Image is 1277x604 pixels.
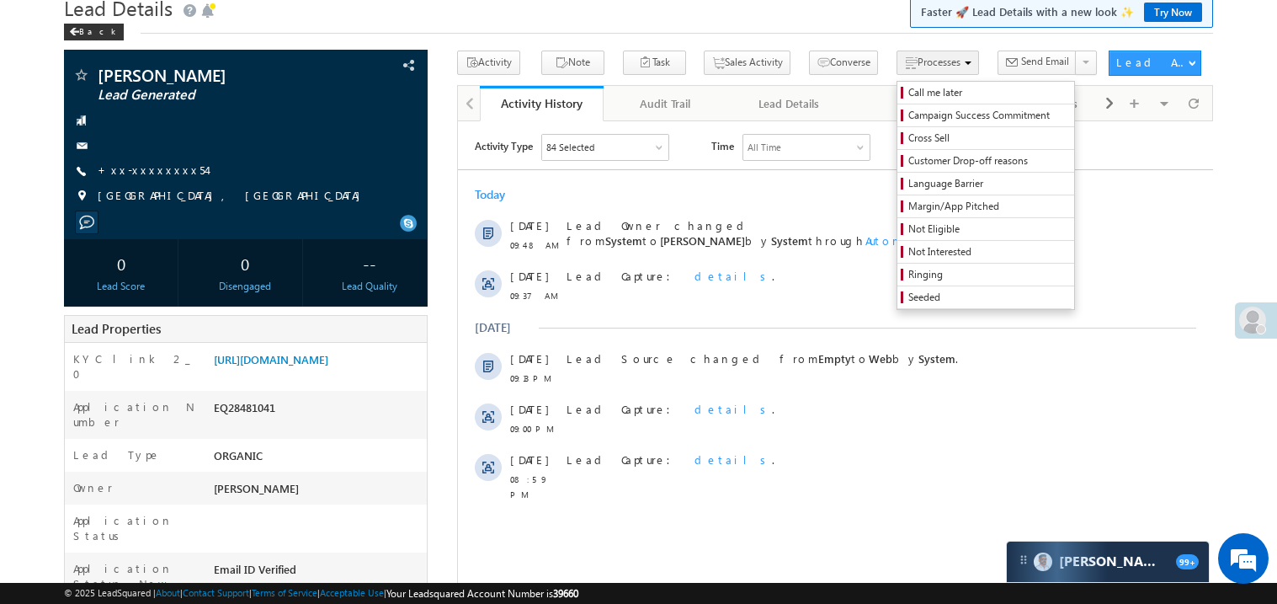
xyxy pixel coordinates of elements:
span: details [237,281,314,295]
a: Audit Trail [604,86,727,121]
a: [URL][DOMAIN_NAME] [214,352,328,366]
span: Empty [360,230,393,244]
div: 0 [192,248,298,279]
label: Owner [73,480,113,495]
label: Application Status New [73,561,196,591]
span: Lead Capture: [109,147,223,162]
div: Notes [865,94,960,114]
span: Cross Sell [908,131,1068,146]
button: Note [541,51,604,75]
label: Lead Type [73,447,161,462]
span: 09:37 AM [52,167,103,182]
div: ORGANIC [210,447,427,471]
div: carter-dragCarter[PERSON_NAME]99+ [1006,541,1210,583]
a: Campaign Success Commitment [897,104,1074,126]
span: Lead Properties [72,320,161,337]
div: Today [17,66,72,81]
div: Sales Activity,Email Bounced,Email Link Clicked,Email Marked Spam,Email Opened & 79 more.. [84,13,210,39]
div: . [109,147,662,163]
a: Ringing [897,264,1074,286]
div: Activity History [492,95,591,111]
span: Seeded [908,290,1068,305]
button: Sales Activity [704,51,790,75]
a: Contact Support [183,587,249,598]
span: Automation [407,112,490,126]
button: Lead Actions [1109,51,1201,76]
span: [DATE] [52,230,90,245]
span: [PERSON_NAME] [214,481,299,495]
button: Task [623,51,686,75]
div: Lead Actions [1116,55,1188,70]
button: Activity [457,51,520,75]
label: KYC link 2_0 [73,351,196,382]
a: Language Barrier [897,173,1074,195]
a: Not Eligible [897,218,1074,240]
span: 09:13 PM [52,249,103,265]
div: All Time [290,19,323,34]
span: 39660 [553,587,578,600]
span: Processes [918,56,960,68]
div: Audit Trail [617,94,712,114]
span: Time [253,13,276,38]
div: Lead Details [741,94,836,114]
span: Language Barrier [908,176,1068,191]
span: Web [411,230,434,244]
span: Your Leadsquared Account Number is [386,587,578,600]
span: 09:48 AM [52,116,103,131]
span: Call me later [908,85,1068,100]
a: Notes [851,86,975,121]
span: [PERSON_NAME] [98,67,323,83]
button: Processes [897,51,979,75]
span: 08:59 PM [52,350,103,381]
span: [DATE] [52,97,90,112]
div: Lead Score [68,279,174,294]
button: Send Email [998,51,1077,75]
a: Seeded [897,286,1074,308]
span: [DATE] [52,331,90,346]
span: [DATE] [52,147,90,163]
label: Application Status [73,513,196,543]
a: Try Now [1144,3,1202,22]
a: Cross Sell [897,127,1074,149]
a: Not Interested [897,241,1074,263]
div: Lead Quality [317,279,423,294]
a: Customer Drop-off reasons [897,150,1074,172]
div: . [109,281,662,296]
span: details [237,147,314,162]
span: System [313,112,350,126]
div: -- [317,248,423,279]
span: Not Eligible [908,222,1068,237]
label: Application Number [73,399,196,430]
span: Customer Drop-off reasons [908,153,1068,168]
a: +xx-xxxxxxxx54 [98,163,206,177]
div: 84 Selected [88,19,136,34]
a: Activity History [480,86,604,121]
span: Activity Type [17,13,75,38]
span: Lead Source changed from to by . [109,230,500,244]
a: Terms of Service [252,587,317,598]
span: © 2025 LeadSquared | | | | | [64,585,578,601]
div: . [109,331,662,346]
a: Acceptable Use [320,587,384,598]
div: Email ID Verified [210,561,427,585]
span: [DATE] [52,281,90,296]
div: EQ28481041 [210,399,427,423]
span: Margin/App Pitched [908,199,1068,214]
a: Lead Details [727,86,851,121]
span: Send Email [1021,54,1069,69]
a: Call me later [897,82,1074,104]
span: 99+ [1176,554,1199,569]
span: Ringing [908,267,1068,282]
span: Campaign Success Commitment [908,108,1068,123]
a: Margin/App Pitched [897,195,1074,217]
a: About [156,587,180,598]
span: details [237,331,314,345]
span: Lead Owner changed from to by through . [109,97,492,126]
span: System [147,112,184,126]
span: [GEOGRAPHIC_DATA], [GEOGRAPHIC_DATA] [98,188,369,205]
button: Converse [809,51,878,75]
div: 0 [68,248,174,279]
span: 09:00 PM [52,300,103,315]
div: Back [64,24,124,40]
span: Lead Capture: [109,281,223,295]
